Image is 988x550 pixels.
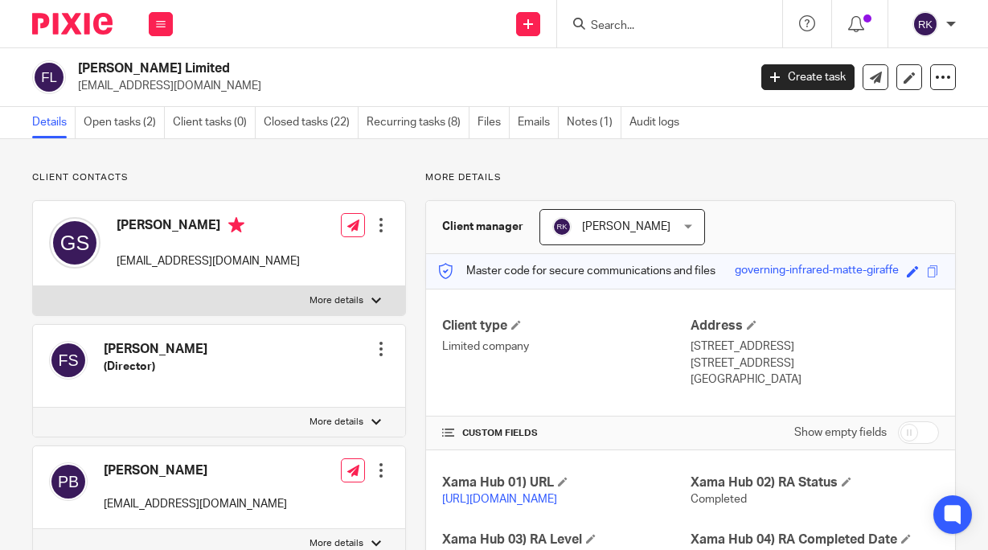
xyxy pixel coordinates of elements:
h4: Client type [442,318,691,335]
p: [STREET_ADDRESS] [691,339,939,355]
a: Emails [518,107,559,138]
a: Audit logs [629,107,687,138]
a: Closed tasks (22) [264,107,359,138]
a: Notes (1) [567,107,621,138]
a: Client tasks (0) [173,107,256,138]
a: Create task [761,64,855,90]
p: More details [425,171,956,184]
h4: Xama Hub 03) RA Level [442,532,691,548]
h4: [PERSON_NAME] [104,341,207,358]
p: More details [310,416,363,429]
img: svg%3E [49,217,100,269]
h4: Xama Hub 01) URL [442,474,691,491]
h4: Xama Hub 04) RA Completed Date [691,532,939,548]
p: [EMAIL_ADDRESS][DOMAIN_NAME] [104,496,287,512]
i: Primary [228,217,244,233]
p: More details [310,537,363,550]
a: Details [32,107,76,138]
h3: Client manager [442,219,523,235]
p: Client contacts [32,171,406,184]
a: Recurring tasks (8) [367,107,469,138]
span: [PERSON_NAME] [582,221,670,232]
div: governing-infrared-matte-giraffe [735,262,899,281]
h4: [PERSON_NAME] [104,462,287,479]
h4: CUSTOM FIELDS [442,427,691,440]
h4: Xama Hub 02) RA Status [691,474,939,491]
img: svg%3E [49,341,88,380]
a: Open tasks (2) [84,107,165,138]
p: More details [310,294,363,307]
img: svg%3E [552,217,572,236]
h4: Address [691,318,939,335]
a: [URL][DOMAIN_NAME] [442,494,557,505]
img: svg%3E [912,11,938,37]
label: Show empty fields [794,425,887,441]
img: svg%3E [32,60,66,94]
h2: [PERSON_NAME] Limited [78,60,605,77]
p: Master code for secure communications and files [438,263,715,279]
h4: [PERSON_NAME] [117,217,300,237]
a: Files [478,107,510,138]
p: [GEOGRAPHIC_DATA] [691,371,939,388]
img: Pixie [32,13,113,35]
p: [STREET_ADDRESS] [691,355,939,371]
input: Search [589,19,734,34]
p: [EMAIL_ADDRESS][DOMAIN_NAME] [78,78,737,94]
p: [EMAIL_ADDRESS][DOMAIN_NAME] [117,253,300,269]
h5: (Director) [104,359,207,375]
p: Limited company [442,339,691,355]
img: svg%3E [49,462,88,501]
span: Completed [691,494,747,505]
